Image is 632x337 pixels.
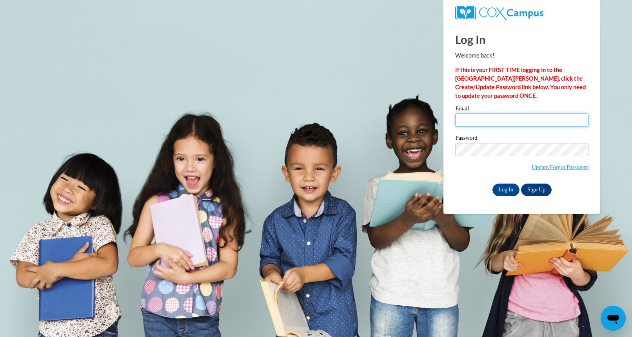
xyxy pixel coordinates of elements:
[532,164,588,170] a: Update/Forgot Password
[455,51,588,60] p: Welcome back!
[455,6,588,20] a: COX Campus
[492,184,520,196] input: Log In
[455,6,543,20] img: COX Campus
[455,31,588,47] h1: Log In
[521,184,552,196] a: Sign Up
[455,67,586,99] strong: If this is your FIRST TIME logging in to the [GEOGRAPHIC_DATA][PERSON_NAME], click the Create/Upd...
[455,135,588,143] label: Password
[455,106,588,114] label: Email
[601,306,626,331] iframe: Button to launch messaging window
